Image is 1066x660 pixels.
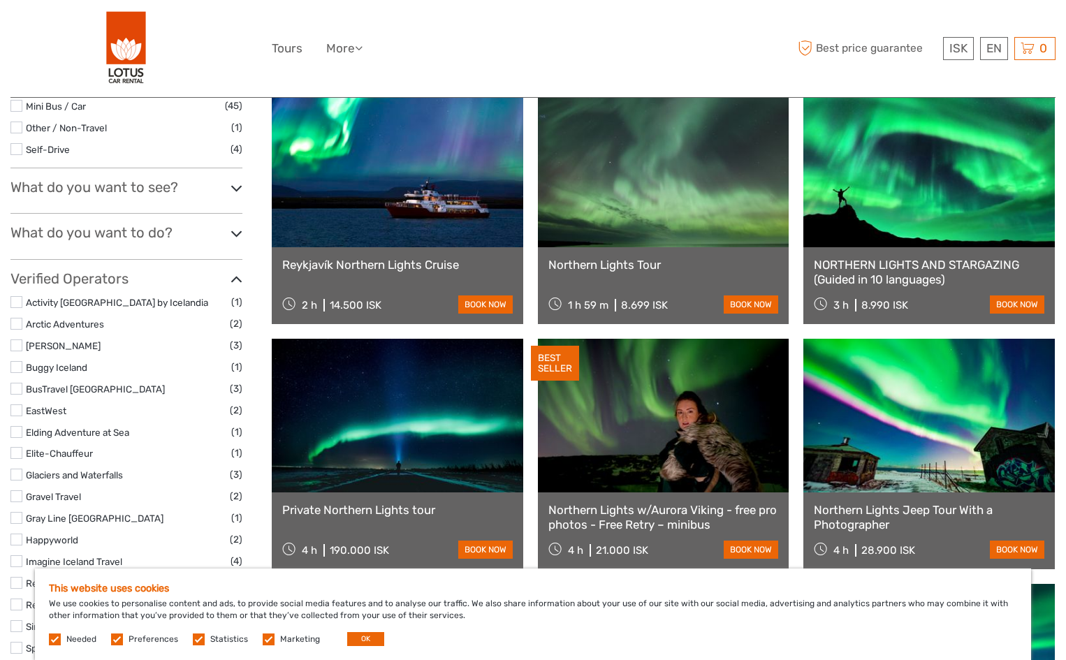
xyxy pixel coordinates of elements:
a: book now [458,541,513,559]
span: Best price guarantee [794,37,940,60]
span: (1) [231,359,242,375]
a: NORTHERN LIGHTS AND STARGAZING (Guided in 10 languages) [814,258,1044,286]
span: (45) [225,98,242,114]
div: 28.900 ISK [861,544,915,557]
h5: This website uses cookies [49,582,1017,594]
button: Open LiveChat chat widget [161,22,177,38]
label: Preferences [129,633,178,645]
a: [PERSON_NAME] [26,340,101,351]
h3: Verified Operators [10,270,242,287]
a: Self-Drive [26,144,70,155]
p: We're away right now. Please check back later! [20,24,158,36]
span: (4) [231,141,242,157]
span: (3) [230,381,242,397]
a: Mini Bus / Car [26,101,86,112]
span: ISK [949,41,968,55]
span: (3) [230,467,242,483]
a: Northern Lights Jeep Tour With a Photographer [814,503,1044,531]
label: Statistics [210,633,248,645]
a: Arctic Adventures [26,318,104,330]
div: 14.500 ISK [330,299,381,311]
img: 443-e2bd2384-01f0-477a-b1bf-f993e7f52e7d_logo_big.png [106,10,147,87]
a: EastWest [26,405,66,416]
a: Reykjavik Sightseeing [26,599,120,610]
a: More [326,38,363,59]
a: Gray Line [GEOGRAPHIC_DATA] [26,513,163,524]
span: (2) [230,402,242,418]
span: (1) [231,424,242,440]
span: (1) [231,294,242,310]
a: Glaciers and Waterfalls [26,469,123,481]
span: (2) [230,316,242,332]
div: 190.000 ISK [330,544,389,557]
div: EN [980,37,1008,60]
span: 3 h [833,299,849,311]
h3: What do you want to see? [10,179,242,196]
div: 8.699 ISK [621,299,668,311]
div: 21.000 ISK [596,544,648,557]
div: 8.990 ISK [861,299,908,311]
span: (3) [230,337,242,353]
span: 4 h [833,544,849,557]
span: 1 h 59 m [568,299,608,311]
a: Northern Lights w/Aurora Viking - free pro photos - Free Retry – minibus [548,503,779,531]
span: 0 [1037,41,1049,55]
a: book now [458,295,513,314]
span: (1) [231,445,242,461]
a: book now [724,541,778,559]
a: Elding Adventure at Sea [26,427,129,438]
a: BusTravel [GEOGRAPHIC_DATA] [26,383,165,395]
div: We use cookies to personalise content and ads, to provide social media features and to analyse ou... [35,569,1031,660]
a: Special Tours [26,643,83,654]
h3: What do you want to do? [10,224,242,241]
a: Tours [272,38,302,59]
a: Elite-Chauffeur [26,448,93,459]
a: Private Northern Lights tour [282,503,513,517]
span: (2) [230,531,242,548]
a: Northern Lights Tour [548,258,779,272]
a: Happyworld [26,534,78,545]
span: (1) [231,119,242,135]
div: BEST SELLER [531,346,579,381]
a: Reykjavik Excursions by Icelandia [26,578,169,589]
a: book now [724,295,778,314]
span: (1) [231,510,242,526]
button: OK [347,632,384,646]
span: (2) [230,488,242,504]
span: 4 h [568,544,583,557]
a: Buggy Iceland [26,362,87,373]
a: Reykjavík Northern Lights Cruise [282,258,513,272]
label: Needed [66,633,96,645]
a: Activity [GEOGRAPHIC_DATA] by Icelandia [26,297,208,308]
span: 4 h [302,544,317,557]
a: Gravel Travel [26,491,81,502]
span: 2 h [302,299,317,311]
a: Simply [GEOGRAPHIC_DATA] [26,621,152,632]
a: book now [990,295,1044,314]
a: book now [990,541,1044,559]
a: Other / Non-Travel [26,122,107,133]
label: Marketing [280,633,320,645]
a: Imagine Iceland Travel [26,556,122,567]
span: (4) [231,553,242,569]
